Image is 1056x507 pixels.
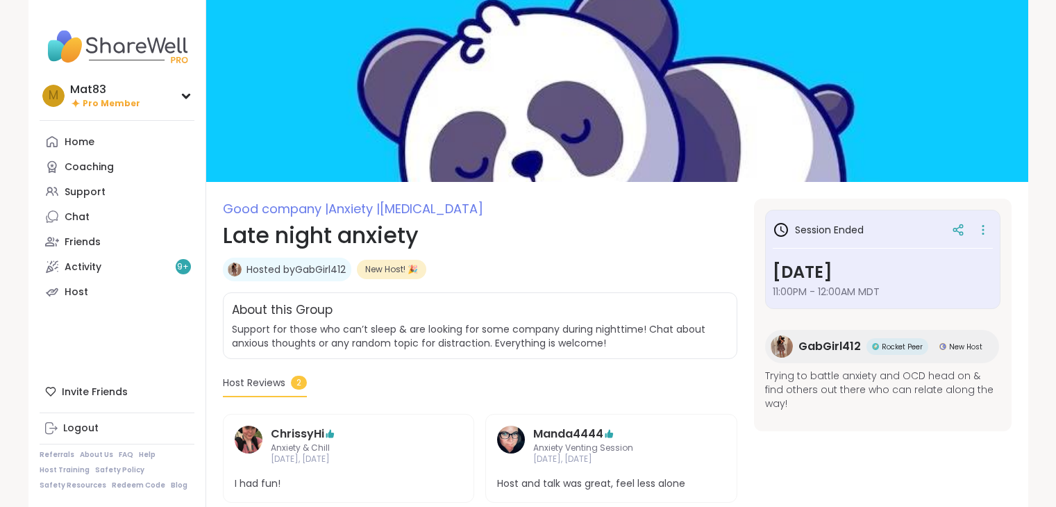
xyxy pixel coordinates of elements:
span: Good company | [223,200,328,217]
span: Support for those who can’t sleep & are looking for some company during nighttime! Chat about anx... [232,322,705,350]
img: ChrissyHi [235,426,262,454]
img: GabGirl412 [228,263,242,276]
span: Host Reviews [223,376,285,390]
h3: [DATE] [773,260,993,285]
a: Safety Resources [40,481,106,490]
a: Support [40,179,194,204]
a: Home [40,129,194,154]
span: Trying to battle anxiety and OCD head on & find others out there who can relate along the way! [765,369,1000,410]
div: Mat83 [70,82,140,97]
img: GabGirl412 [771,335,793,358]
a: Redeem Code [112,481,165,490]
span: Anxiety Venting Session [533,442,689,454]
img: Manda4444 [497,426,525,454]
a: Blog [171,481,187,490]
span: Rocket Peer [882,342,923,352]
img: ShareWell Nav Logo [40,22,194,71]
div: Chat [65,210,90,224]
a: Activity9+ [40,254,194,279]
h3: Session Ended [773,222,864,238]
span: 9 + [177,261,189,273]
h2: About this Group [232,301,333,319]
a: Host Training [40,465,90,475]
a: Referrals [40,450,74,460]
img: New Host [939,343,946,350]
a: ChrissyHi [235,426,262,466]
a: Help [139,450,156,460]
span: I had fun! [235,476,463,491]
span: M [49,87,58,105]
div: Logout [63,422,99,435]
a: Chat [40,204,194,229]
a: About Us [80,450,113,460]
a: Safety Policy [95,465,144,475]
div: Invite Friends [40,379,194,404]
div: Activity [65,260,101,274]
span: Anxiety & Chill [271,442,427,454]
img: Rocket Peer [872,343,879,350]
a: Manda4444 [497,426,525,466]
div: Support [65,185,106,199]
span: New Host [949,342,982,352]
span: 2 [291,376,307,390]
span: 11:00PM - 12:00AM MDT [773,285,993,299]
a: Host [40,279,194,304]
span: [DATE], [DATE] [271,454,427,465]
div: Coaching [65,160,114,174]
span: Pro Member [83,98,140,110]
a: Friends [40,229,194,254]
a: FAQ [119,450,133,460]
span: GabGirl412 [798,338,861,355]
a: ChrissyHi [271,426,324,442]
a: GabGirl412GabGirl412Rocket PeerRocket PeerNew HostNew Host [765,330,999,363]
a: Logout [40,416,194,441]
span: [DATE], [DATE] [533,454,689,465]
div: Friends [65,235,101,249]
span: [MEDICAL_DATA] [380,200,483,217]
a: Coaching [40,154,194,179]
span: Anxiety | [328,200,380,217]
h1: Late night anxiety [223,219,737,252]
span: Host and talk was great, feel less alone [497,476,726,491]
a: Hosted byGabGirl412 [246,263,346,276]
div: Host [65,285,88,299]
a: Manda4444 [533,426,603,442]
div: New Host! 🎉 [357,260,426,279]
div: Home [65,135,94,149]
